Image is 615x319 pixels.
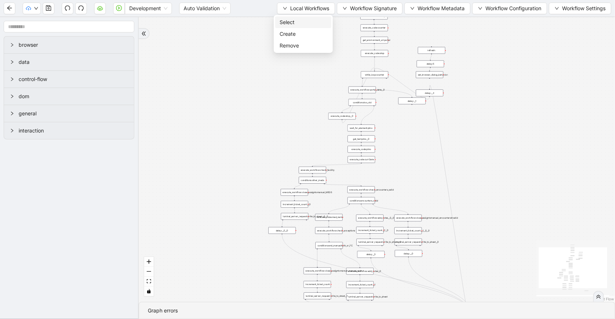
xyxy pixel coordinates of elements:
span: dom [19,92,128,100]
div: data [4,54,134,70]
div: conditions:other_meds [299,177,326,184]
div: conditions:encounters_valid [347,197,375,204]
span: right [10,60,14,64]
div: execute_workflow:portal_data__0 [349,87,376,93]
button: downWorkflow Settings [549,3,611,14]
span: right [10,94,14,99]
span: plus-circle [418,248,423,253]
div: delay:__4 [416,89,443,96]
g: Edge from execute_code:stop__0 to while_loop:counter [342,68,374,123]
div: increment_ticket_count:__1__0__0 [395,227,422,234]
span: Auto Validation [184,3,226,14]
div: execute_workflow:check_exceptions [315,227,343,234]
span: double-right [596,294,601,299]
div: conditions:end_manualAuth_or_FC [315,242,343,249]
g: Edge from delay:__0 to execute_code:counter__0 [408,257,472,315]
div: execute_workflow:check_encounters_valid [347,186,375,193]
span: down [478,6,483,11]
button: downLocal Workflows [277,3,335,14]
g: Edge from increment_ticket_count: to luminai_server_request:write_to_sheet__1 [317,288,318,292]
g: Edge from luminai_server_request:write_to_sheet__0__0 to delay:__0__0 [282,220,283,226]
div: Graph errors [148,307,606,315]
g: Edge from conditions:encounters_valid to execute_code:med_name [329,204,349,213]
div: delay:__0__0 [268,227,296,234]
span: undo [65,5,70,11]
button: cloud-uploaddown [23,3,41,14]
button: downWorkflow Configuration [472,3,547,14]
div: luminai_server_request:write_to_sheet__0__0plus-circle [281,213,308,220]
div: get_environment_url:portal [361,37,388,44]
div: execute_code:counter [361,24,388,31]
div: execute_code:ptno [348,146,375,153]
g: Edge from conditions:other_meds to execute_workflow:check_encounters_valid [324,184,361,186]
div: execute_code:med_name [315,214,343,221]
div: execute_code:currDate [348,156,375,163]
button: zoom out [144,267,154,277]
span: interaction [19,127,128,135]
button: toggle interactivity [144,287,154,296]
div: delay:5 [417,61,444,68]
div: execute_code:stop__0 [328,113,356,120]
g: Edge from conditions:end_manualAuth_or_FC to execute_workflow:add_notes__0 [341,249,360,267]
div: execute_workflow:close_assigntomanual_encountersInvalid [395,215,422,222]
span: Workflow Signature [350,4,397,12]
button: arrow-left [4,3,15,14]
span: double-right [141,31,146,36]
div: get_text:ptno__0 [347,135,375,142]
button: save [43,3,54,14]
span: down [34,6,38,11]
button: undo [62,3,73,14]
g: Edge from increment_ticket_count:__1__0 to luminai_server_request:write_to_sheet__2 [370,234,370,238]
div: execute_workflow:add_notes__0__0 [356,215,384,222]
div: interaction [4,122,134,139]
a: React Flow attribution [595,297,614,301]
g: Edge from luminai_server_request:write_to_sheet__2 to delay:__3 [358,246,371,250]
g: Edge from conditions:encounters_valid to execute_workflow:add_notes__0__0 [361,204,370,214]
div: execute_workflow:login_ecw [360,13,388,20]
div: control-flow [4,71,134,88]
div: set_browser_dialog_behavior:plus-circle [416,71,443,78]
g: Edge from conditions:encounters_valid to execute_workflow:close_assigntomanual_encountersInvalid [373,204,408,214]
div: execute_code:stop [361,50,388,57]
g: Edge from conditions:too_old to execute_code:stop__0 [342,106,350,112]
div: luminai_server_request:write_to_sheet [346,293,374,300]
button: zoom in [144,257,154,267]
span: right [10,111,14,116]
div: execute_workflow:check_facility [299,167,326,174]
div: execute_workflow:close_assigntomanual_manual_auth [304,268,331,274]
div: delay:__1plus-circle [398,97,426,104]
g: Edge from execute_workflow:portal_data__0 to delay:__1 [377,90,412,97]
div: increment_ticket_count:__1 [346,281,374,288]
div: while_loop:counter [361,71,388,78]
button: fit view [144,277,154,287]
div: increment_ticket_count: [304,281,331,288]
button: cloud-server [94,3,106,14]
g: Edge from execute_code:currDate to execute_workflow:check_facility [312,164,361,166]
div: set_browser_dialog_behavior: [416,71,443,78]
span: general [19,109,128,118]
span: Create [280,30,327,38]
div: wait_for_element:ptno [347,124,375,131]
span: play-circle [116,5,122,11]
div: execute_workflow:add_notes__0 [346,268,374,275]
span: Development [129,3,168,14]
div: increment_ticket_count:__1__0 [356,227,384,234]
g: Edge from while_loop:counter to execute_workflow:portal_data__0 [362,78,362,86]
div: delay:__0 [395,250,422,257]
button: downWorkflow Metadata [404,3,470,14]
